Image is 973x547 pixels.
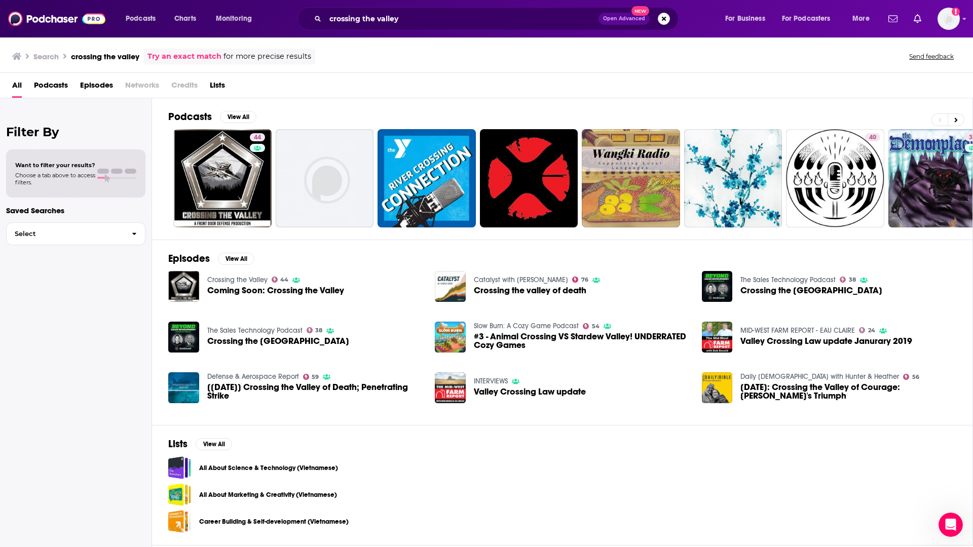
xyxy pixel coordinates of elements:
button: open menu [209,11,265,27]
a: All [12,77,22,98]
a: Show notifications dropdown [910,10,925,27]
a: 38 [840,277,856,283]
img: [Dec 15, 22] Crossing the Valley of Death; Penetrating Strike [168,372,199,403]
span: 24 [868,328,875,333]
p: Saved Searches [6,206,145,215]
a: Valley Crossing Law update Janurary 2019 [740,337,912,345]
a: 56 [903,374,919,380]
img: Valley Crossing Law update Janurary 2019 [702,322,733,353]
a: 44 [250,133,265,141]
a: All About Science & Technology (Vietnamese) [168,456,191,479]
img: Crossing the valley of death [435,271,466,302]
a: Daily Bible with Hunter & Heather [740,372,899,381]
a: Defense & Aerospace Report [207,372,299,381]
span: Podcasts [126,12,156,26]
button: Show profile menu [938,8,960,30]
img: Crossing the Uncanny Valley [702,271,733,302]
span: Monitoring [216,12,252,26]
span: 44 [254,133,261,143]
span: 40 [869,133,876,143]
a: April 15th, 25: Crossing the Valley of Courage: David's Triumph [702,372,733,403]
span: Want to filter your results? [15,162,95,169]
a: Show notifications dropdown [884,10,902,27]
span: Credits [171,77,198,98]
span: 38 [849,278,856,282]
span: [DATE]: Crossing the Valley of Courage: [PERSON_NAME]'s Triumph [740,383,956,400]
a: All About Science & Technology (Vietnamese) [199,462,338,474]
button: View All [196,438,232,450]
a: Crossing the Uncanny Valley [168,322,199,353]
a: Episodes [80,77,113,98]
a: 40 [865,133,880,141]
h3: Search [33,52,59,61]
a: Valley Crossing Law update [474,387,586,396]
a: Charts [168,11,202,27]
span: For Business [725,12,765,26]
a: Coming Soon: Crossing the Valley [207,286,344,295]
a: 54 [583,323,600,329]
a: Slow Burn: A Cozy Game Podcast [474,322,579,330]
div: Search podcasts, credits, & more... [307,7,688,30]
a: All About Marketing & Creativity (Vietnamese) [168,483,191,506]
a: Catalyst with Shayle Kann [474,276,568,284]
span: for more precise results [223,51,311,62]
h3: crossing the valley [71,52,139,61]
span: New [631,6,650,16]
a: April 15th, 25: Crossing the Valley of Courage: David's Triumph [740,383,956,400]
img: Podchaser - Follow, Share and Rate Podcasts [8,9,105,28]
a: 40 [786,129,884,227]
a: Lists [210,77,225,98]
span: Crossing the [GEOGRAPHIC_DATA] [207,337,349,345]
a: Crossing the Uncanny Valley [740,286,882,295]
a: [Dec 15, 22] Crossing the Valley of Death; Penetrating Strike [207,383,423,400]
span: Open Advanced [603,16,645,21]
input: Search podcasts, credits, & more... [325,11,598,27]
a: Crossing the valley of death [474,286,586,295]
span: Podcasts [34,77,68,98]
a: Career Building & Self-development (Vietnamese) [168,510,191,533]
a: Try an exact match [147,51,221,62]
a: 59 [303,374,319,380]
a: Crossing the Valley [207,276,268,284]
button: open menu [119,11,169,27]
a: PodcastsView All [168,110,256,123]
button: Send feedback [906,52,957,61]
button: open menu [845,11,882,27]
span: 44 [280,278,288,282]
a: All About Marketing & Creativity (Vietnamese) [199,489,337,500]
button: open menu [718,11,778,27]
svg: Add a profile image [952,8,960,16]
button: Open AdvancedNew [598,13,650,25]
button: View All [220,111,256,123]
span: Crossing the [GEOGRAPHIC_DATA] [740,286,882,295]
h2: Lists [168,438,188,450]
span: 38 [315,328,322,333]
img: Coming Soon: Crossing the Valley [168,271,199,302]
span: Charts [174,12,196,26]
a: MID-WEST FARM REPORT - EAU CLAIRE [740,326,855,335]
img: #3 - Animal Crossing VS Stardew Valley! UNDERRATED Cozy Games [435,322,466,353]
button: View All [218,253,254,265]
span: 56 [912,375,919,379]
button: open menu [775,11,845,27]
span: 76 [581,278,588,282]
img: User Profile [938,8,960,30]
button: Select [6,222,145,245]
span: Networks [125,77,159,98]
span: Select [7,230,124,237]
a: The Sales Technology Podcast [207,326,303,335]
